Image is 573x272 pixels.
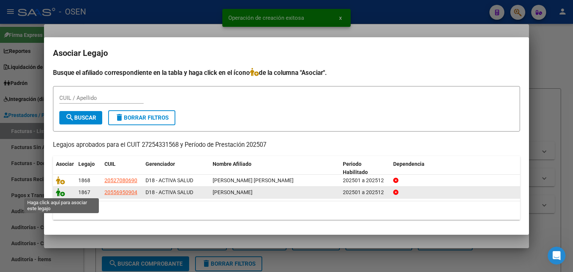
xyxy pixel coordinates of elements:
div: 2 registros [53,201,520,220]
div: • Hace 9sem [48,116,81,123]
datatable-header-cell: Periodo Habilitado [340,156,390,181]
span: ¡Que tenga un lindo dia! [26,81,90,87]
div: Profile image for Soporte [9,136,24,151]
span: D18 - ACTIVA SALUD [145,189,193,195]
div: • Hace 8sem [48,88,81,96]
span: LEOTTA IAN AGUSTIN [213,177,294,183]
p: Legajos aprobados para el CUIT 27254331568 y Período de Prestación 202507 [53,140,520,150]
span: 20527080690 [104,177,137,183]
div: Profile image for Soporte [9,108,24,123]
span: 1867 [78,189,90,195]
span: Inicio [30,222,44,227]
div: Soporte [26,33,47,41]
div: Soporte [26,116,47,123]
div: • Hace 21h [48,33,76,41]
span: 📣 Res. 01/2025: Nuevos Movimientos Hola [PERSON_NAME]! Te traemos las últimas Altas y Bajas relac... [26,136,504,142]
span: Gerenciador [145,161,175,167]
span: D18 - ACTIVA SALUD [145,177,193,183]
datatable-header-cell: Asociar [53,156,75,181]
span: CUIL [104,161,116,167]
mat-icon: delete [115,113,124,122]
span: Buscar [65,114,96,121]
button: Buscar [59,111,102,124]
div: Soporte [26,88,47,96]
datatable-header-cell: Dependencia [390,156,520,181]
span: Nombre Afiliado [213,161,251,167]
div: Soporte [26,143,47,151]
h4: Busque el afiliado correspondiente en la tabla y haga click en el ícono de la columna "Asociar". [53,68,520,78]
button: Envíanos un mensaje [32,181,118,196]
div: Profile image for Soporte [9,25,24,40]
span: Asociar [56,161,74,167]
span: Cualquier otra duda estamos a su disposición. [26,26,147,32]
datatable-header-cell: Nombre Afiliado [210,156,340,181]
span: Periodo Habilitado [343,161,368,175]
h2: Asociar Legajo [53,46,520,60]
div: Profile image for Soporte [9,53,24,68]
span: 20556950904 [104,189,137,195]
button: Mensajes [75,203,149,233]
span: Dependencia [393,161,425,167]
datatable-header-cell: Legajo [75,156,101,181]
h1: Mensajes [56,3,95,16]
datatable-header-cell: CUIL [101,156,143,181]
span: 1868 [78,177,90,183]
div: Profile image for Soporte [9,80,24,95]
mat-icon: search [65,113,74,122]
div: • Hace 1sem [48,60,81,68]
span: Mensajes [98,222,126,227]
span: Legajo [78,161,95,167]
button: Borrar Filtros [108,110,175,125]
div: Soporte [26,60,47,68]
iframe: Intercom live chat [548,247,566,265]
datatable-header-cell: Gerenciador [143,156,210,181]
div: • Hace 12sem [48,143,84,151]
span: LEOTTA TOBIAS NAHUEL [213,189,253,195]
div: 202501 a 202512 [343,188,387,197]
div: 202501 a 202512 [343,176,387,185]
span: Borrar Filtros [115,114,169,121]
